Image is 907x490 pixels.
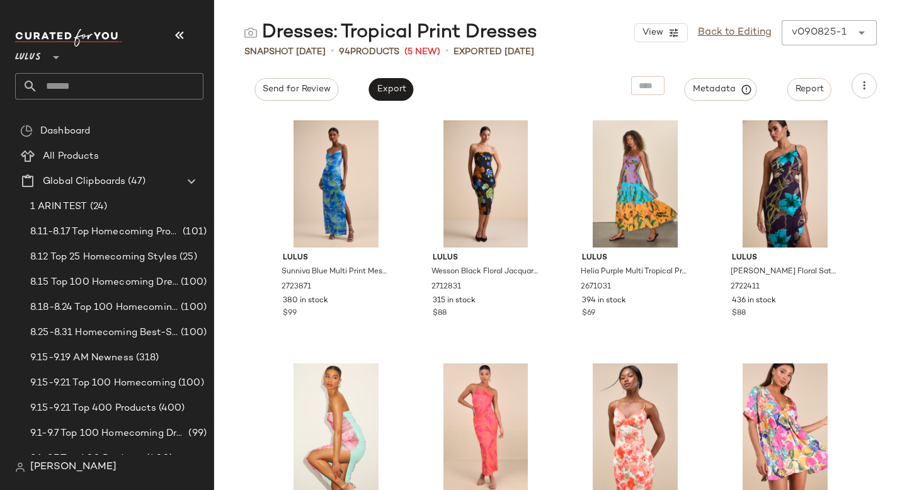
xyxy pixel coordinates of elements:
[685,78,757,101] button: Metadata
[262,84,331,94] span: Send for Review
[176,376,204,390] span: (100)
[368,78,413,101] button: Export
[283,308,297,319] span: $99
[30,376,176,390] span: 9.15-9.21 Top 100 Homecoming
[30,225,180,239] span: 8.11-8.17 Top Homecoming Product
[731,266,837,278] span: [PERSON_NAME] Floral Satin Asymmetrical Midi Dress
[283,295,328,307] span: 380 in stock
[178,275,207,290] span: (100)
[134,351,159,365] span: (318)
[732,308,746,319] span: $88
[283,253,389,264] span: Lulus
[581,266,687,278] span: Helia Purple Multi Tropical Print Cutout Maxi Dress
[732,253,838,264] span: Lulus
[433,295,476,307] span: 315 in stock
[445,44,448,59] span: •
[698,25,772,40] a: Back to Editing
[692,84,750,95] span: Metadata
[722,120,848,248] img: 2722411_01_hero_2025-08-19.jpg
[30,452,144,466] span: 9.1-9.7 Top 400 Products
[795,84,824,94] span: Report
[30,275,178,290] span: 8.15 Top 100 Homecoming Dresses
[186,426,207,441] span: (99)
[433,253,539,264] span: Lulus
[178,326,207,340] span: (100)
[582,253,688,264] span: Lulus
[15,43,41,66] span: Lulus
[43,174,125,189] span: Global Clipboards
[582,308,595,319] span: $69
[244,20,537,45] div: Dresses: Tropical Print Dresses
[433,308,447,319] span: $88
[244,45,326,59] span: Snapshot [DATE]
[376,84,406,94] span: Export
[180,225,207,239] span: (101)
[282,282,311,293] span: 2723871
[581,282,611,293] span: 2671031
[787,78,831,101] button: Report
[15,462,25,472] img: svg%3e
[404,45,440,59] span: (5 New)
[156,401,185,416] span: (400)
[178,300,207,315] span: (100)
[20,125,33,137] img: svg%3e
[423,120,549,248] img: 2712831_02_fullbody_2025-09-02.jpg
[30,401,156,416] span: 9.15-9.21 Top 400 Products
[43,149,99,164] span: All Products
[731,282,760,293] span: 2722411
[125,174,145,189] span: (47)
[30,200,88,214] span: 1 ARIN TEST
[15,29,122,47] img: cfy_white_logo.C9jOOHJF.svg
[339,45,399,59] div: Products
[177,250,197,265] span: (25)
[732,295,776,307] span: 436 in stock
[88,200,108,214] span: (24)
[582,295,626,307] span: 394 in stock
[30,300,178,315] span: 8.18-8.24 Top 100 Homecoming Dresses
[30,250,177,265] span: 8.12 Top 25 Homecoming Styles
[641,28,663,38] span: View
[572,120,699,248] img: 2671031_01_hero_2025-08-04.jpg
[431,266,538,278] span: Wesson Black Floral Jacquard Lace-Up Strapless Midi Dress
[634,23,687,42] button: View
[40,124,90,139] span: Dashboard
[30,426,186,441] span: 9.1-9.7 Top 100 Homecoming Dresses
[339,47,350,57] span: 94
[30,351,134,365] span: 9.15-9.19 AM Newness
[282,266,388,278] span: Sunniva Blue Multi Print Mesh Cowl Maxi Dress
[30,460,117,475] span: [PERSON_NAME]
[792,25,847,40] div: v090825-1
[254,78,338,101] button: Send for Review
[244,26,257,39] img: svg%3e
[273,120,399,248] img: 2723871_02_front_2025-08-26.jpg
[331,44,334,59] span: •
[30,326,178,340] span: 8.25-8.31 Homecoming Best-Sellers
[144,452,173,466] span: (400)
[453,45,534,59] p: Exported [DATE]
[431,282,461,293] span: 2712831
